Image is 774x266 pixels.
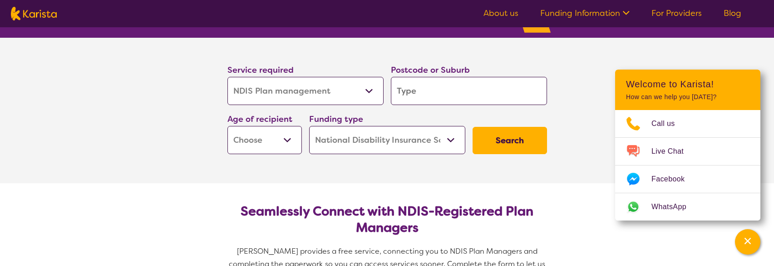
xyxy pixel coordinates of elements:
div: Channel Menu [615,70,760,221]
p: How can we help you [DATE]? [626,93,749,101]
a: About us [483,8,518,19]
input: Type [391,77,547,105]
label: Age of recipient [227,114,292,125]
span: Live Chat [651,145,695,158]
img: Karista logo [11,7,57,20]
a: For Providers [651,8,702,19]
a: Funding Information [540,8,630,19]
span: Call us [651,117,686,130]
span: WhatsApp [651,200,697,214]
h2: Seamlessly Connect with NDIS-Registered Plan Managers [235,203,540,236]
span: Facebook [651,172,695,186]
a: Web link opens in a new tab. [615,193,760,221]
h2: Welcome to Karista! [626,79,749,90]
button: Search [473,127,547,154]
label: Service required [227,65,294,75]
label: Postcode or Suburb [391,65,470,75]
a: Blog [724,8,741,19]
button: Channel Menu [735,229,760,255]
label: Funding type [309,114,363,125]
ul: Choose channel [615,110,760,221]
